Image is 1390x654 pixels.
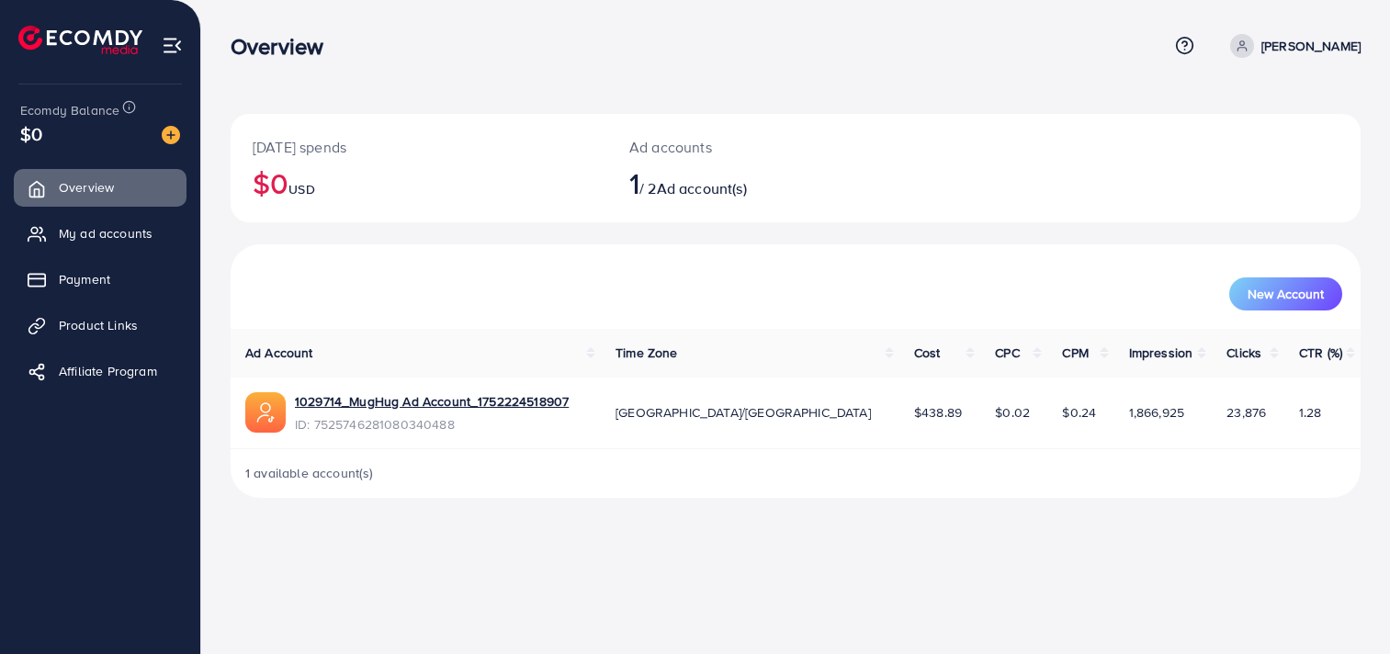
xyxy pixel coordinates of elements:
[231,33,338,60] h3: Overview
[914,403,962,422] span: $438.89
[59,316,138,334] span: Product Links
[253,165,585,200] h2: $0
[59,178,114,197] span: Overview
[616,344,677,362] span: Time Zone
[1226,344,1261,362] span: Clicks
[245,392,286,433] img: ic-ads-acc.e4c84228.svg
[1129,403,1184,422] span: 1,866,925
[1261,35,1361,57] p: [PERSON_NAME]
[162,35,183,56] img: menu
[1226,403,1266,422] span: 23,876
[14,261,186,298] a: Payment
[18,26,142,54] img: logo
[14,353,186,389] a: Affiliate Program
[162,126,180,144] img: image
[253,136,585,158] p: [DATE] spends
[14,307,186,344] a: Product Links
[1248,288,1324,300] span: New Account
[59,224,153,242] span: My ad accounts
[1129,344,1193,362] span: Impression
[245,464,374,482] span: 1 available account(s)
[14,169,186,206] a: Overview
[1062,403,1096,422] span: $0.24
[1229,277,1342,310] button: New Account
[295,415,569,434] span: ID: 7525746281080340488
[657,178,747,198] span: Ad account(s)
[20,101,119,119] span: Ecomdy Balance
[1299,344,1342,362] span: CTR (%)
[288,180,314,198] span: USD
[1062,344,1088,362] span: CPM
[616,403,871,422] span: [GEOGRAPHIC_DATA]/[GEOGRAPHIC_DATA]
[629,162,639,204] span: 1
[629,165,868,200] h2: / 2
[995,403,1030,422] span: $0.02
[245,344,313,362] span: Ad Account
[914,344,941,362] span: Cost
[995,344,1019,362] span: CPC
[20,120,42,147] span: $0
[1299,403,1322,422] span: 1.28
[295,392,569,411] a: 1029714_MugHug Ad Account_1752224518907
[629,136,868,158] p: Ad accounts
[59,270,110,288] span: Payment
[59,362,157,380] span: Affiliate Program
[14,215,186,252] a: My ad accounts
[1223,34,1361,58] a: [PERSON_NAME]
